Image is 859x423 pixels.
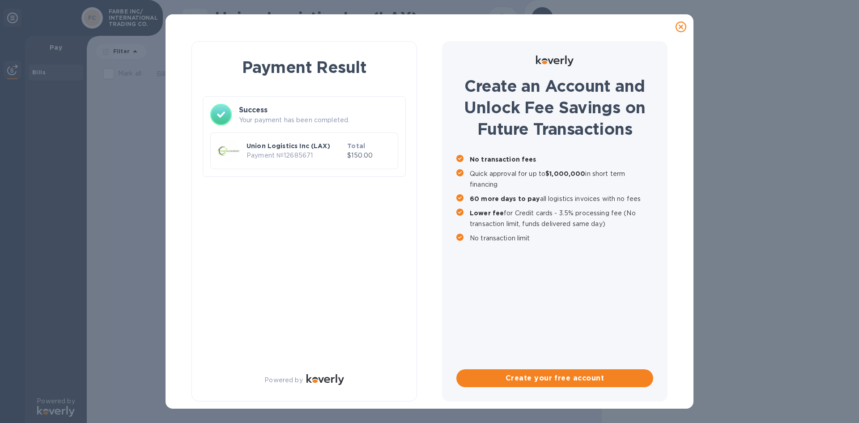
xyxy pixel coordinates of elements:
b: No transaction fees [470,156,536,163]
img: Logo [536,56,574,66]
p: Quick approval for up to in short term financing [470,168,653,190]
p: Union Logistics Inc (LAX) [247,141,344,150]
b: $1,000,000 [545,170,585,177]
button: Create your free account [456,369,653,387]
p: Payment № 12685671 [247,151,344,160]
p: No transaction limit [470,233,653,244]
span: Create your free account [464,373,646,384]
b: Lower fee [470,209,504,217]
p: for Credit cards - 3.5% processing fee (No transaction limit, funds delivered same day) [470,208,653,229]
h1: Create an Account and Unlock Fee Savings on Future Transactions [456,75,653,140]
b: Total [347,142,365,150]
p: all logistics invoices with no fees [470,193,653,204]
p: Your payment has been completed. [239,115,398,125]
h1: Payment Result [206,56,402,78]
b: 60 more days to pay [470,195,540,202]
p: $150.00 [347,151,391,160]
p: Powered by [264,376,302,385]
img: Logo [306,374,344,385]
h3: Success [239,105,398,115]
